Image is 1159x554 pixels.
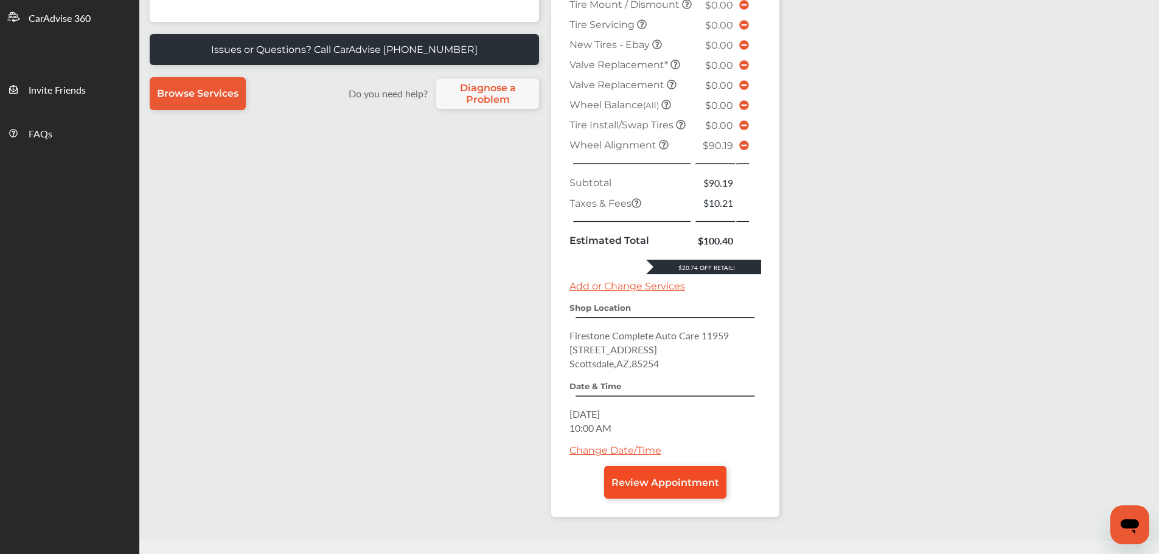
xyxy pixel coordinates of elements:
[150,77,246,110] a: Browse Services
[569,59,670,71] span: Valve Replacement*
[569,139,659,151] span: Wheel Alignment
[569,303,631,313] strong: Shop Location
[569,280,685,292] a: Add or Change Services
[705,100,733,111] span: $0.00
[569,79,667,91] span: Valve Replacement
[604,466,726,499] a: Review Appointment
[569,381,621,391] strong: Date & Time
[705,60,733,71] span: $0.00
[569,407,600,421] span: [DATE]
[343,86,433,100] label: Do you need help?
[29,83,86,99] span: Invite Friends
[569,39,652,50] span: New Tires - Ebay
[569,421,611,435] span: 10:00 AM
[29,126,52,142] span: FAQs
[569,342,657,356] span: [STREET_ADDRESS]
[703,140,733,151] span: $90.19
[436,78,539,109] a: Diagnose a Problem
[705,40,733,51] span: $0.00
[705,80,733,91] span: $0.00
[705,19,733,31] span: $0.00
[566,230,695,251] td: Estimated Total
[646,263,761,272] div: $20.74 Off Retail!
[211,44,478,55] p: Issues or Questions? Call CarAdvise [PHONE_NUMBER]
[569,328,729,342] span: Firestone Complete Auto Care 11959
[611,477,719,488] span: Review Appointment
[569,119,676,131] span: Tire Install/Swap Tires
[569,356,659,370] span: Scottsdale , AZ , 85254
[695,173,736,193] td: $90.19
[157,88,238,99] span: Browse Services
[695,193,736,213] td: $10.21
[569,19,637,30] span: Tire Servicing
[566,173,695,193] td: Subtotal
[442,82,533,105] span: Diagnose a Problem
[569,445,661,456] a: Change Date/Time
[643,100,659,110] small: (All)
[569,198,641,209] span: Taxes & Fees
[695,230,736,251] td: $100.40
[150,34,539,65] a: Issues or Questions? Call CarAdvise [PHONE_NUMBER]
[705,120,733,131] span: $0.00
[569,99,661,111] span: Wheel Balance
[1110,505,1149,544] iframe: Button to launch messaging window
[29,11,91,27] span: CarAdvise 360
